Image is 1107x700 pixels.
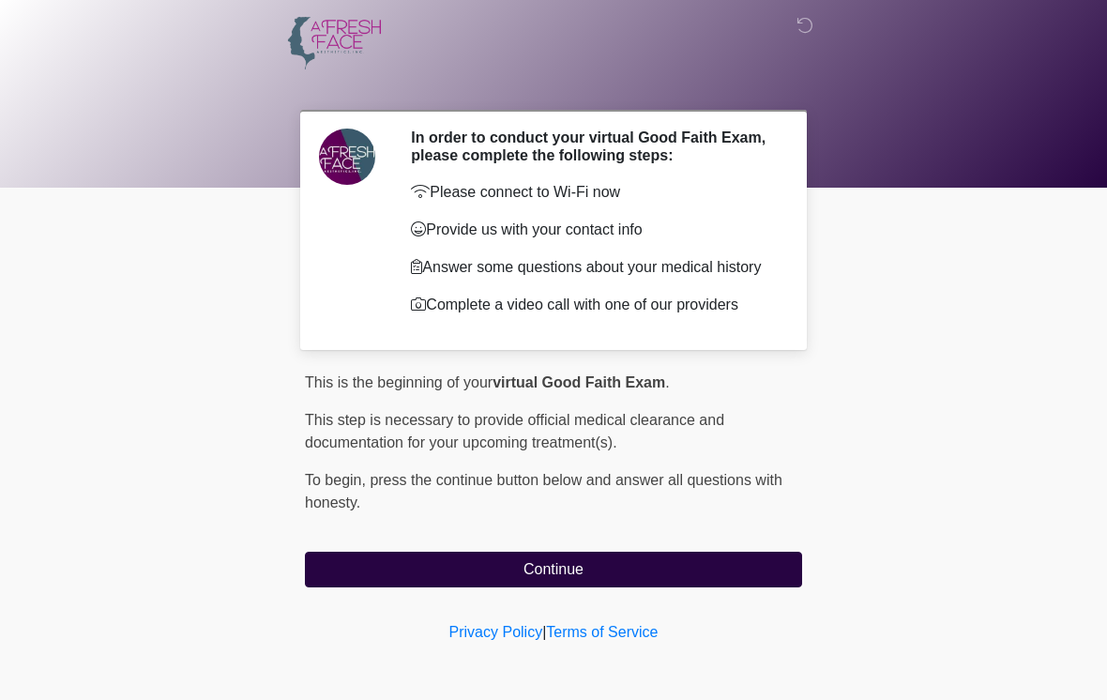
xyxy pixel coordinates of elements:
p: Answer some questions about your medical history [411,256,774,279]
span: This is the beginning of your [305,374,493,390]
a: Terms of Service [546,624,658,640]
button: Continue [305,552,802,587]
strong: virtual Good Faith Exam [493,374,665,390]
span: . [665,374,669,390]
a: | [542,624,546,640]
span: To begin, [305,472,370,488]
h2: In order to conduct your virtual Good Faith Exam, please complete the following steps: [411,129,774,164]
span: This step is necessary to provide official medical clearance and documentation for your upcoming ... [305,412,724,450]
a: Privacy Policy [449,624,543,640]
img: Agent Avatar [319,129,375,185]
p: Provide us with your contact info [411,219,774,241]
span: press the continue button below and answer all questions with honesty. [305,472,782,510]
p: Complete a video call with one of our providers [411,294,774,316]
p: Please connect to Wi-Fi now [411,181,774,204]
img: A Fresh Face Aesthetics Inc Logo [286,14,382,71]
